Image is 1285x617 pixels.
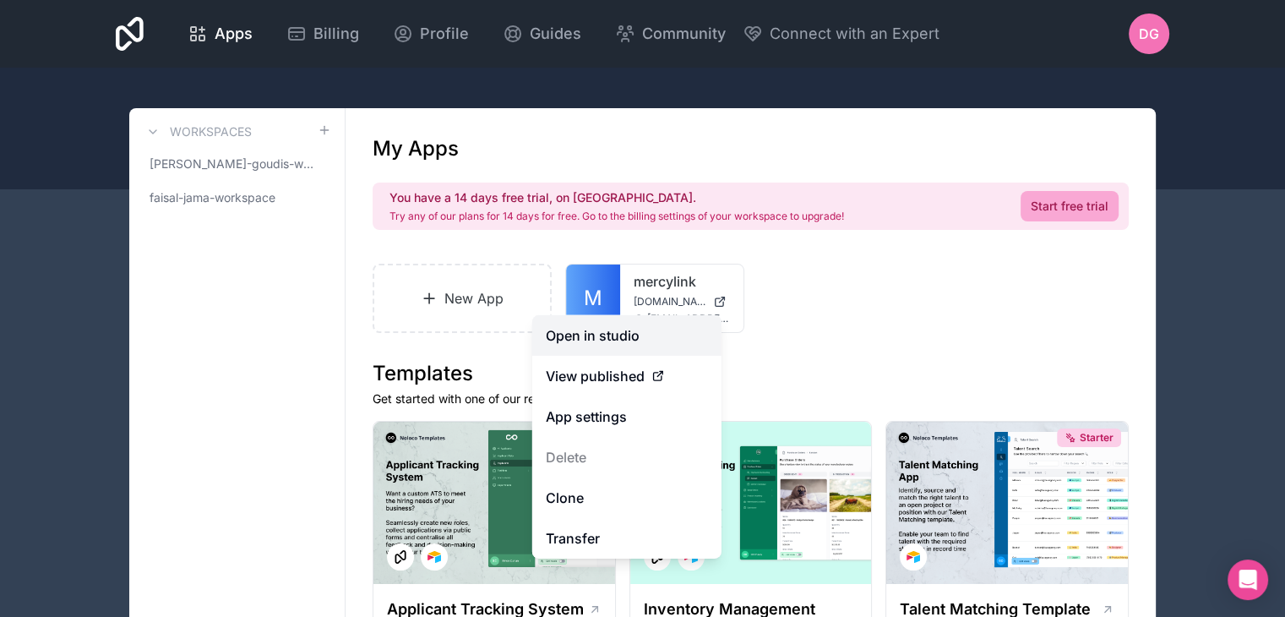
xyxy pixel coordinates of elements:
span: [PERSON_NAME]-goudis-workspace [150,156,318,172]
p: Try any of our plans for 14 days for free. Go to the billing settings of your workspace to upgrade! [389,210,844,223]
img: Airtable Logo [427,550,441,564]
span: M [584,285,602,312]
a: Workspaces [143,122,252,142]
h3: Workspaces [170,123,252,140]
span: faisal-jama-workspace [150,189,275,206]
a: Open in studio [532,315,721,356]
a: M [566,265,620,332]
a: Guides [489,15,595,52]
h1: My Apps [373,135,459,162]
a: Clone [532,478,721,518]
span: View published [546,366,645,386]
span: Profile [420,22,469,46]
span: Guides [530,22,581,46]
a: Start free trial [1021,191,1119,221]
button: Connect with an Expert [743,22,939,46]
a: Billing [273,15,373,52]
span: Apps [215,22,253,46]
span: [EMAIL_ADDRESS][DOMAIN_NAME] [647,312,730,325]
span: Starter [1080,431,1113,445]
h1: Templates [373,360,1129,387]
a: Apps [174,15,266,52]
a: mercylink [634,271,730,292]
a: New App [373,264,552,333]
a: Transfer [532,518,721,559]
a: [PERSON_NAME]-goudis-workspace [143,149,331,179]
a: Profile [379,15,482,52]
a: View published [532,356,721,396]
a: [DOMAIN_NAME] [634,295,730,308]
img: Airtable Logo [907,550,920,564]
h2: You have a 14 days free trial, on [GEOGRAPHIC_DATA]. [389,189,844,206]
a: App settings [532,396,721,437]
span: DG [1139,24,1159,44]
p: Get started with one of our ready-made templates [373,390,1129,407]
a: Community [602,15,739,52]
span: Billing [313,22,359,46]
div: Open Intercom Messenger [1228,560,1268,600]
span: Community [642,22,726,46]
a: faisal-jama-workspace [143,183,331,213]
span: Connect with an Expert [770,22,939,46]
span: [DOMAIN_NAME] [634,295,706,308]
button: Delete [532,437,721,478]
